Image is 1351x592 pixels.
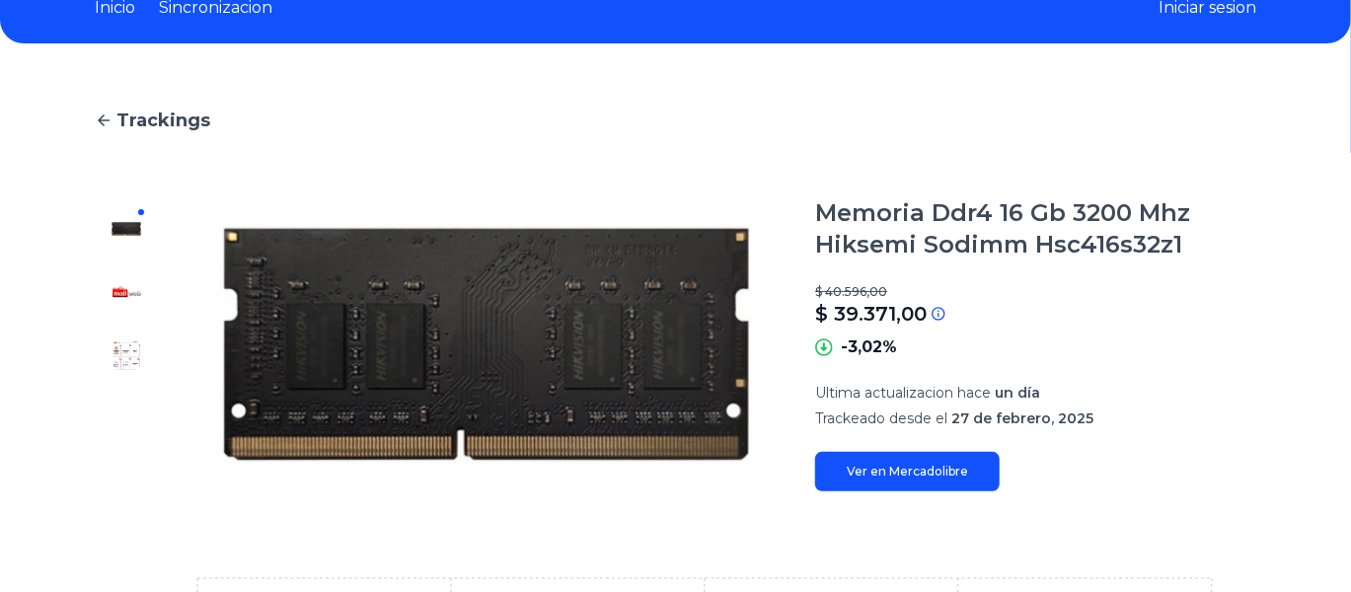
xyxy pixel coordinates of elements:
span: Trackeado desde el [815,409,947,427]
span: Ultima actualizacion hace [815,384,991,402]
a: Ver en Mercadolibre [815,452,1000,491]
img: Memoria Ddr4 16 Gb 3200 Mhz Hiksemi Sodimm Hsc416s32z1 [111,339,142,371]
p: $ 40.596,00 [815,284,1256,300]
img: Memoria Ddr4 16 Gb 3200 Mhz Hiksemi Sodimm Hsc416s32z1 [111,213,142,245]
span: Trackings [116,107,210,134]
img: Memoria Ddr4 16 Gb 3200 Mhz Hiksemi Sodimm Hsc416s32z1 [111,276,142,308]
p: $ 39.371,00 [815,300,927,328]
h1: Memoria Ddr4 16 Gb 3200 Mhz Hiksemi Sodimm Hsc416s32z1 [815,197,1256,260]
p: -3,02% [841,335,897,359]
span: un día [995,384,1040,402]
a: Trackings [95,107,1256,134]
img: Memoria Ddr4 16 Gb 3200 Mhz Hiksemi Sodimm Hsc416s32z1 [197,197,776,491]
span: 27 de febrero, 2025 [951,409,1093,427]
